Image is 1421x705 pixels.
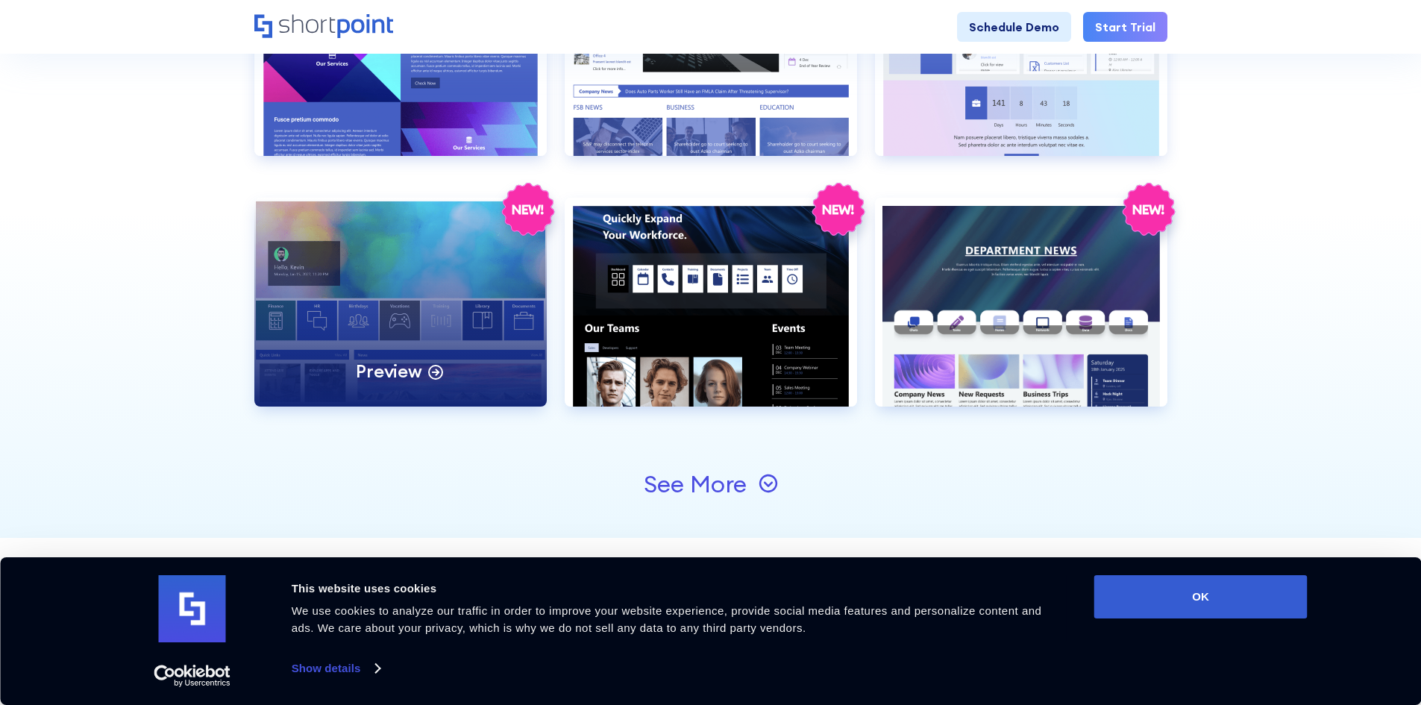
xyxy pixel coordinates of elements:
[565,198,857,430] a: HR 5
[1094,575,1308,618] button: OK
[254,198,547,430] a: HR 4Preview
[292,657,380,680] a: Show details
[127,665,257,687] a: Usercentrics Cookiebot - opens in a new window
[1083,12,1167,42] a: Start Trial
[254,14,393,40] a: Home
[957,12,1071,42] a: Schedule Demo
[875,198,1167,430] a: HR 6
[644,472,747,496] div: See More
[356,360,421,383] p: Preview
[159,575,226,642] img: logo
[292,580,1061,598] div: This website uses cookies
[292,604,1042,634] span: We use cookies to analyze our traffic in order to improve your website experience, provide social...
